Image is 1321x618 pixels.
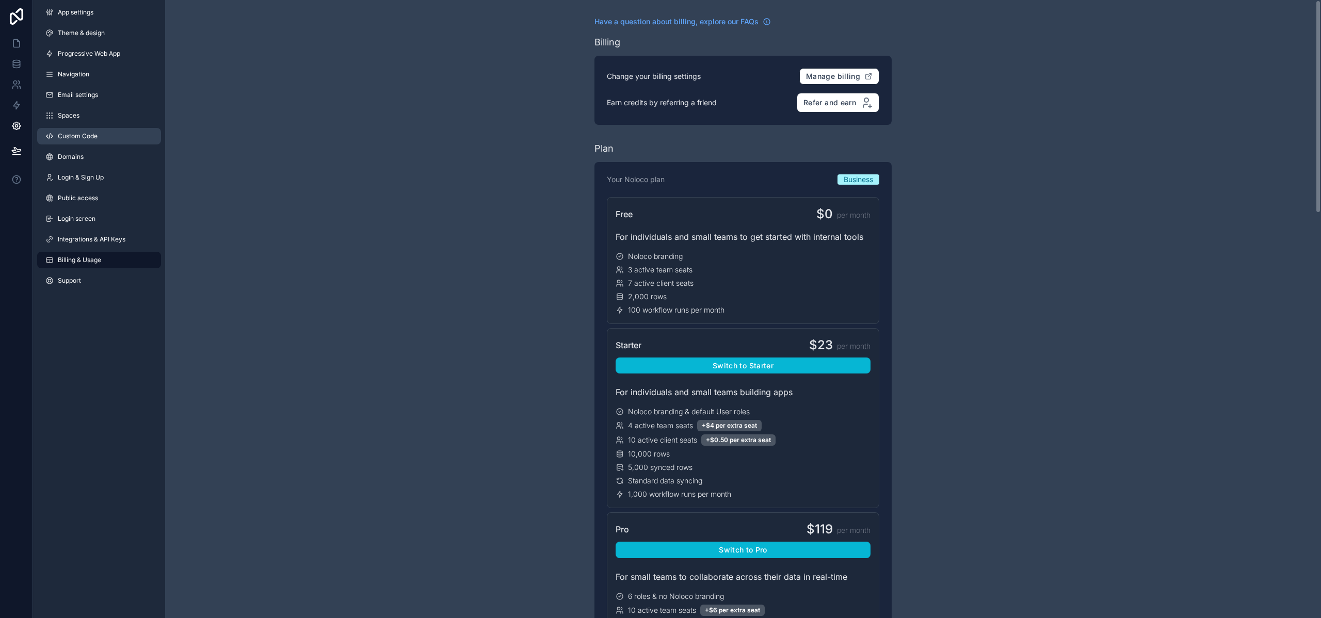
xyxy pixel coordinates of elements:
a: Progressive Web App [37,45,161,62]
span: Theme & design [58,29,105,37]
span: 3 active team seats [628,265,692,275]
div: For individuals and small teams building apps [616,386,871,398]
a: App settings [37,4,161,21]
button: Switch to Starter [616,357,871,374]
a: Theme & design [37,25,161,41]
div: For individuals and small teams to get started with internal tools [616,231,871,243]
span: 100 workflow runs per month [628,305,724,315]
span: per month [837,341,871,351]
p: Earn credits by referring a friend [607,97,717,108]
span: Custom Code [58,132,98,140]
span: Login screen [58,215,95,223]
span: Have a question about billing, explore our FAQs [594,17,759,27]
div: Plan [594,141,614,156]
span: Manage billing [806,72,860,81]
span: 2,000 rows [628,291,667,302]
div: +$4 per extra seat [697,420,762,431]
span: per month [837,525,871,535]
span: 5,000 synced rows [628,462,692,473]
span: Public access [58,194,98,202]
div: For small teams to collaborate across their data in real-time [616,571,871,583]
p: Your Noloco plan [607,174,665,185]
a: Email settings [37,87,161,103]
span: Standard data syncing [628,476,702,486]
a: Login & Sign Up [37,169,161,186]
span: Noloco branding [628,251,683,262]
a: Billing & Usage [37,252,161,268]
a: Navigation [37,66,161,83]
span: 10 active client seats [628,435,697,445]
span: 7 active client seats [628,278,694,288]
a: Domains [37,149,161,165]
span: 10 active team seats [628,605,696,615]
p: Change your billing settings [607,71,701,82]
div: +$6 per extra seat [700,605,765,616]
span: Support [58,277,81,285]
span: Billing & Usage [58,256,101,264]
a: Custom Code [37,128,161,144]
span: Business [844,174,873,185]
a: Support [37,272,161,289]
div: +$0.50 per extra seat [701,434,776,446]
button: Switch to Pro [616,542,871,558]
span: Refer and earn [803,98,856,107]
a: Public access [37,190,161,206]
span: Integrations & API Keys [58,235,125,243]
span: Progressive Web App [58,50,120,58]
span: Free [616,208,633,220]
a: Spaces [37,107,161,124]
span: Domains [58,153,84,161]
span: per month [837,210,871,220]
span: Pro [616,523,629,535]
div: Billing [594,35,620,50]
a: Integrations & API Keys [37,231,161,248]
a: Login screen [37,210,161,227]
span: Noloco branding & default User roles [628,406,750,417]
span: Navigation [58,70,89,78]
button: Manage billing [799,68,879,85]
span: Login & Sign Up [58,173,104,182]
a: Have a question about billing, explore our FAQs [594,17,771,27]
span: $119 [807,521,833,538]
span: 1,000 workflow runs per month [628,489,731,499]
button: Refer and earn [797,93,879,112]
span: Starter [616,339,641,351]
span: App settings [58,8,93,17]
span: 6 roles & no Noloco branding [628,591,724,601]
span: Email settings [58,91,98,99]
span: 10,000 rows [628,449,670,459]
span: $23 [809,337,833,353]
span: Spaces [58,111,79,120]
span: 4 active team seats [628,420,693,431]
span: $0 [816,206,833,222]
